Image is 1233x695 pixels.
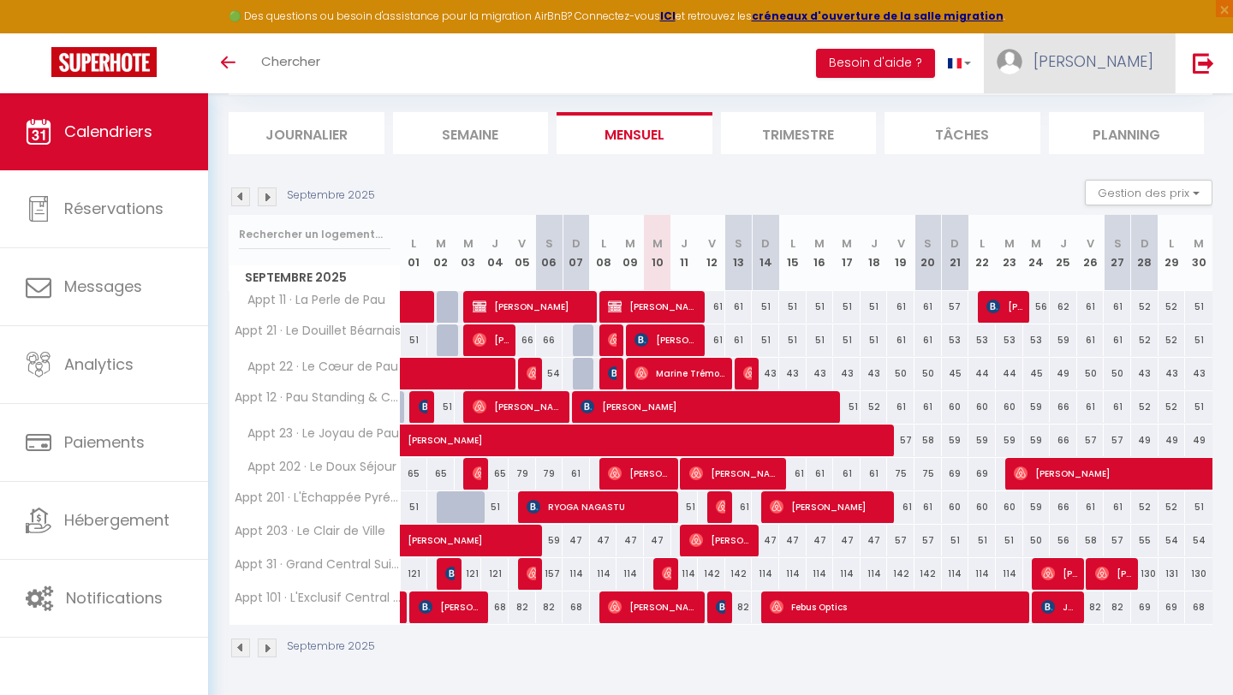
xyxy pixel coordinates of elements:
[1085,180,1212,205] button: Gestion des prix
[779,525,807,556] div: 47
[1077,491,1105,523] div: 61
[761,235,770,252] abbr: D
[536,324,563,356] div: 66
[887,391,914,423] div: 61
[1169,235,1174,252] abbr: L
[1104,324,1131,356] div: 61
[861,358,888,389] div: 43
[752,558,779,590] div: 114
[887,358,914,389] div: 50
[1050,215,1077,291] th: 25
[287,639,375,655] p: Septembre 2025
[861,391,888,423] div: 52
[1023,358,1051,389] div: 45
[833,391,861,423] div: 51
[1050,358,1077,389] div: 49
[914,491,942,523] div: 61
[509,591,536,623] div: 82
[1131,391,1159,423] div: 52
[887,558,914,590] div: 142
[914,215,942,291] th: 20
[563,215,590,291] th: 07
[807,324,834,356] div: 51
[1004,235,1015,252] abbr: M
[1185,425,1212,456] div: 49
[914,558,942,590] div: 142
[1050,525,1077,556] div: 56
[790,235,795,252] abbr: L
[914,291,942,323] div: 61
[752,215,779,291] th: 14
[473,457,482,490] span: [PERSON_NAME]
[779,215,807,291] th: 15
[1185,525,1212,556] div: 54
[232,458,401,477] span: Appt 202 · Le Doux Séjour
[445,557,455,590] span: [PERSON_NAME]
[942,324,969,356] div: 53
[64,198,164,219] span: Réservations
[968,491,996,523] div: 60
[232,324,401,337] span: Appt 21 · Le Douillet Béarnais
[1041,557,1078,590] span: [PERSON_NAME]
[601,235,606,252] abbr: L
[671,491,699,523] div: 51
[401,491,428,523] div: 51
[725,324,753,356] div: 61
[1077,215,1105,291] th: 26
[807,525,834,556] div: 47
[1104,215,1131,291] th: 27
[401,558,428,590] div: 121
[232,391,403,404] span: Appt 12 · Pau Standing & Confort
[887,458,914,490] div: 75
[527,557,536,590] span: [PERSON_NAME]
[725,558,753,590] div: 142
[871,235,878,252] abbr: J
[779,458,807,490] div: 61
[66,587,163,609] span: Notifications
[1131,491,1159,523] div: 52
[770,490,889,523] span: [PERSON_NAME]
[644,215,671,291] th: 10
[408,515,605,548] span: [PERSON_NAME]
[996,358,1023,389] div: 44
[671,558,699,590] div: 114
[1185,324,1212,356] div: 51
[968,358,996,389] div: 44
[1131,558,1159,590] div: 130
[51,47,157,77] img: Super Booking
[721,112,877,154] li: Trimestre
[743,357,753,389] span: [PERSON_NAME]
[1050,491,1077,523] div: 66
[887,291,914,323] div: 61
[652,235,663,252] abbr: M
[1159,491,1186,523] div: 52
[1050,324,1077,356] div: 59
[473,390,564,423] span: [PERSON_NAME]
[716,490,725,523] span: [PERSON_NAME]
[473,290,592,323] span: [PERSON_NAME]
[401,425,428,457] a: [PERSON_NAME]
[1023,215,1051,291] th: 24
[536,458,563,490] div: 79
[770,591,1026,623] span: Febus Optics
[887,324,914,356] div: 61
[1185,291,1212,323] div: 51
[287,187,375,204] p: Septembre 2025
[536,591,563,623] div: 82
[725,215,753,291] th: 13
[1159,558,1186,590] div: 131
[427,215,455,291] th: 02
[861,525,888,556] div: 47
[232,425,403,443] span: Appt 23 · Le Joyau de Pau
[779,291,807,323] div: 51
[1077,291,1105,323] div: 61
[725,491,753,523] div: 61
[816,49,935,78] button: Besoin d'aide ?
[1077,358,1105,389] div: 50
[807,291,834,323] div: 51
[1159,291,1186,323] div: 52
[481,458,509,490] div: 65
[481,491,509,523] div: 51
[509,458,536,490] div: 79
[536,215,563,291] th: 06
